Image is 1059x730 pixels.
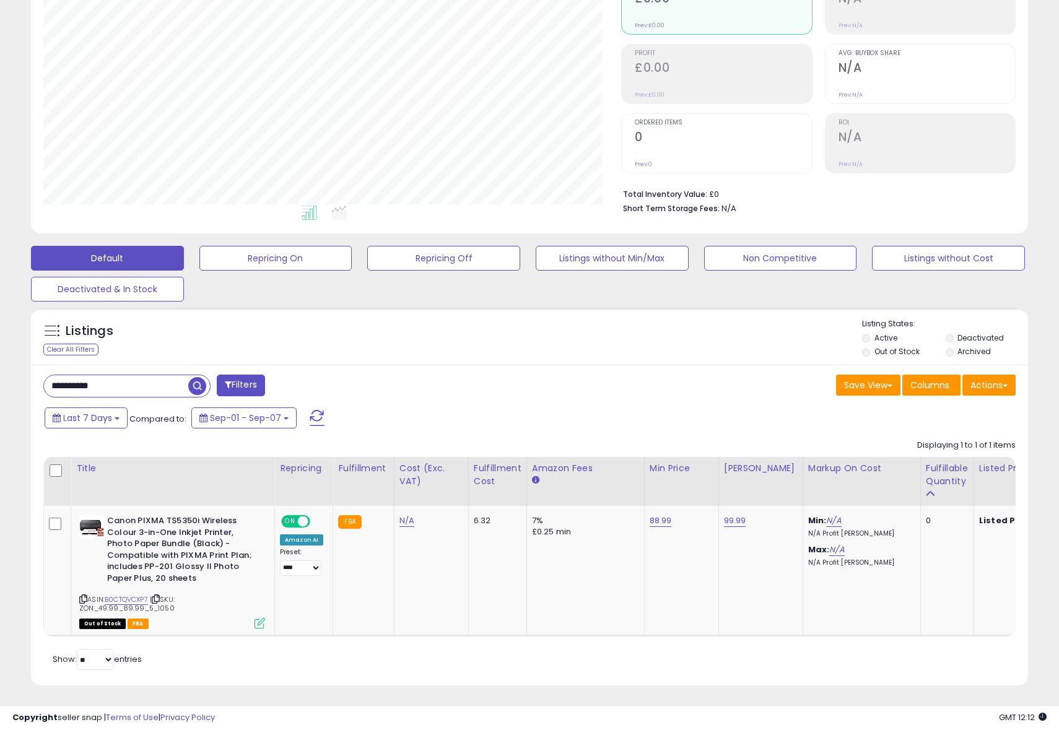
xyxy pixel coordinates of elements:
[650,515,672,527] a: 88.99
[979,515,1035,526] b: Listed Price:
[160,711,215,723] a: Privacy Policy
[31,277,184,302] button: Deactivated & In Stock
[808,515,827,526] b: Min:
[191,407,297,428] button: Sep-01 - Sep-07
[926,515,964,526] div: 0
[926,462,969,488] div: Fulfillable Quantity
[635,61,811,77] h2: £0.00
[839,160,863,168] small: Prev: N/A
[532,475,539,486] small: Amazon Fees.
[999,711,1047,723] span: 2025-09-15 12:12 GMT
[623,203,720,214] b: Short Term Storage Fees:
[79,619,126,629] span: All listings that are currently out of stock and unavailable for purchase on Amazon
[280,548,323,576] div: Preset:
[917,440,1016,451] div: Displaying 1 to 1 of 1 items
[53,653,142,665] span: Show: entries
[79,594,175,613] span: | SKU: ZON_49.99_89.99_5_1050
[839,50,1015,57] span: Avg. Buybox Share
[635,160,652,168] small: Prev: 0
[808,529,911,538] p: N/A Profit [PERSON_NAME]
[962,375,1016,396] button: Actions
[532,515,635,526] div: 7%
[862,318,1027,330] p: Listing States:
[721,202,736,214] span: N/A
[536,246,689,271] button: Listings without Min/Max
[128,619,149,629] span: FBA
[280,534,323,545] div: Amazon AI
[79,515,104,539] img: 419UmMJh87L._SL40_.jpg
[31,246,184,271] button: Default
[105,594,148,605] a: B0CTQVCXP7
[839,119,1015,126] span: ROI
[724,515,746,527] a: 99.99
[399,462,463,488] div: Cost (Exc. VAT)
[399,515,414,527] a: N/A
[957,346,991,357] label: Archived
[836,375,900,396] button: Save View
[839,61,1015,77] h2: N/A
[623,189,707,199] b: Total Inventory Value:
[635,91,665,98] small: Prev: £0.00
[650,462,713,475] div: Min Price
[282,516,298,527] span: ON
[704,246,857,271] button: Non Competitive
[902,375,961,396] button: Columns
[367,246,520,271] button: Repricing Off
[474,515,517,526] div: 6.32
[280,462,328,475] div: Repricing
[532,526,635,537] div: £0.25 min
[474,462,521,488] div: Fulfillment Cost
[829,544,844,556] a: N/A
[808,462,915,475] div: Markup on Cost
[76,462,269,475] div: Title
[910,379,949,391] span: Columns
[874,332,897,343] label: Active
[338,462,388,475] div: Fulfillment
[874,346,920,357] label: Out of Stock
[635,22,665,29] small: Prev: £0.00
[724,462,798,475] div: [PERSON_NAME]
[808,558,911,567] p: N/A Profit [PERSON_NAME]
[957,332,1004,343] label: Deactivated
[217,375,265,396] button: Filters
[106,711,159,723] a: Terms of Use
[635,119,811,126] span: Ordered Items
[338,515,361,529] small: FBA
[66,323,113,340] h5: Listings
[199,246,352,271] button: Repricing On
[12,711,58,723] strong: Copyright
[210,412,281,424] span: Sep-01 - Sep-07
[808,544,830,555] b: Max:
[839,130,1015,147] h2: N/A
[872,246,1025,271] button: Listings without Cost
[308,516,328,527] span: OFF
[107,515,258,587] b: Canon PIXMA TS5350i Wireless Colour 3-in-One Inkjet Printer, Photo Paper Bundle (Black) - Compati...
[635,130,811,147] h2: 0
[12,712,215,724] div: seller snap | |
[623,186,1006,201] li: £0
[635,50,811,57] span: Profit
[826,515,841,527] a: N/A
[839,91,863,98] small: Prev: N/A
[803,457,920,506] th: The percentage added to the cost of goods (COGS) that forms the calculator for Min & Max prices.
[45,407,128,428] button: Last 7 Days
[43,344,98,355] div: Clear All Filters
[532,462,639,475] div: Amazon Fees
[63,412,112,424] span: Last 7 Days
[839,22,863,29] small: Prev: N/A
[79,515,265,627] div: ASIN:
[129,413,186,425] span: Compared to:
